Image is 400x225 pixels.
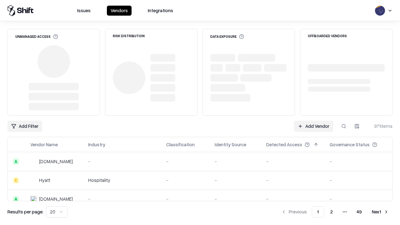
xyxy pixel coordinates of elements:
button: Next [368,206,392,217]
a: Add Vendor [294,121,333,132]
button: 1 [312,206,324,217]
div: Hospitality [88,177,156,183]
div: C [13,177,19,183]
div: Governance Status [330,141,370,148]
div: Hyatt [39,177,50,183]
div: - [215,196,256,202]
div: - [166,158,205,165]
button: Vendors [107,6,132,16]
div: - [215,177,256,183]
div: A [13,196,19,202]
button: 49 [352,206,367,217]
div: - [266,158,320,165]
div: Vendor Name [30,141,58,148]
img: primesec.co.il [30,196,37,202]
div: Risk Distribution [113,34,145,37]
div: Detected Access [266,141,302,148]
div: [DOMAIN_NAME] [39,158,73,165]
p: Results per page: [7,208,43,215]
div: - [330,177,387,183]
div: A [13,158,19,165]
img: intrado.com [30,158,37,165]
nav: pagination [277,206,392,217]
div: - [88,158,156,165]
button: Issues [73,6,94,16]
div: - [166,196,205,202]
div: - [215,158,256,165]
div: - [266,196,320,202]
div: [DOMAIN_NAME] [39,196,73,202]
div: 971 items [367,123,392,129]
div: - [330,196,387,202]
div: - [166,177,205,183]
div: Offboarded Vendors [308,34,347,37]
div: - [330,158,387,165]
div: Classification [166,141,195,148]
div: Identity Source [215,141,246,148]
button: 2 [325,206,338,217]
div: - [88,196,156,202]
img: Hyatt [30,177,37,183]
div: Unmanaged Access [15,34,58,39]
button: Add Filter [7,121,42,132]
button: Integrations [144,6,177,16]
div: Industry [88,141,105,148]
div: Data Exposure [210,34,244,39]
div: - [266,177,320,183]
